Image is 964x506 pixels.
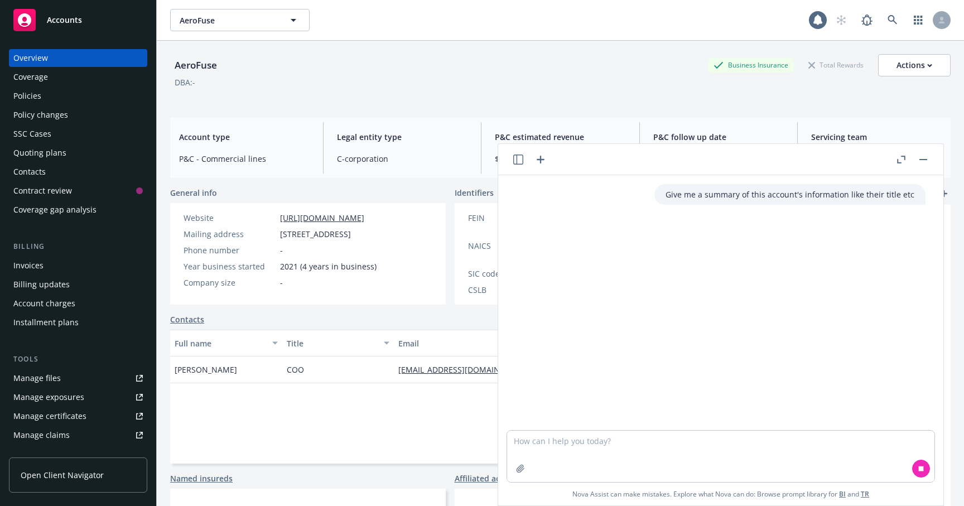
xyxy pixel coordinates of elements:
[9,49,147,67] a: Overview
[13,388,84,406] div: Manage exposures
[468,268,560,279] div: SIC code
[9,182,147,200] a: Contract review
[398,338,563,349] div: Email
[896,55,932,76] div: Actions
[811,131,942,143] span: Servicing team
[9,445,147,463] a: Manage BORs
[455,187,494,199] span: Identifiers
[9,314,147,331] a: Installment plans
[184,212,276,224] div: Website
[337,131,467,143] span: Legal entity type
[13,276,70,293] div: Billing updates
[9,257,147,274] a: Invoices
[280,213,364,223] a: [URL][DOMAIN_NAME]
[9,201,147,219] a: Coverage gap analysis
[13,257,44,274] div: Invoices
[280,228,351,240] span: [STREET_ADDRESS]
[9,144,147,162] a: Quoting plans
[170,187,217,199] span: General info
[180,15,276,26] span: AeroFuse
[13,426,70,444] div: Manage claims
[455,473,526,484] a: Affiliated accounts
[9,426,147,444] a: Manage claims
[175,338,266,349] div: Full name
[184,244,276,256] div: Phone number
[9,125,147,143] a: SSC Cases
[13,163,46,181] div: Contacts
[394,330,580,356] button: Email
[13,49,48,67] div: Overview
[184,261,276,272] div: Year business started
[282,330,394,356] button: Title
[280,261,377,272] span: 2021 (4 years in business)
[9,276,147,293] a: Billing updates
[184,228,276,240] div: Mailing address
[9,4,147,36] a: Accounts
[468,212,560,224] div: FEIN
[495,153,625,165] span: $518.16
[280,277,283,288] span: -
[881,9,904,31] a: Search
[468,284,560,296] div: CSLB
[878,54,951,76] button: Actions
[708,58,794,72] div: Business Insurance
[9,68,147,86] a: Coverage
[9,388,147,406] a: Manage exposures
[21,469,104,481] span: Open Client Navigator
[13,87,41,105] div: Policies
[13,314,79,331] div: Installment plans
[937,187,951,200] a: add
[9,87,147,105] a: Policies
[503,483,939,505] span: Nova Assist can make mistakes. Explore what Nova can do: Browse prompt library for and
[170,58,221,73] div: AeroFuse
[9,369,147,387] a: Manage files
[9,106,147,124] a: Policy changes
[337,153,467,165] span: C-corporation
[179,131,310,143] span: Account type
[861,489,869,499] a: TR
[13,182,72,200] div: Contract review
[9,407,147,425] a: Manage certificates
[907,9,929,31] a: Switch app
[468,240,560,252] div: NAICS
[839,489,846,499] a: BI
[830,9,852,31] a: Start snowing
[9,295,147,312] a: Account charges
[184,277,276,288] div: Company size
[13,144,66,162] div: Quoting plans
[653,131,784,143] span: P&C follow up date
[47,16,82,25] span: Accounts
[9,163,147,181] a: Contacts
[398,364,538,375] a: [EMAIL_ADDRESS][DOMAIN_NAME]
[13,407,86,425] div: Manage certificates
[170,473,233,484] a: Named insureds
[856,9,878,31] a: Report a Bug
[13,68,48,86] div: Coverage
[287,338,378,349] div: Title
[170,9,310,31] button: AeroFuse
[170,330,282,356] button: Full name
[280,244,283,256] span: -
[175,364,237,375] span: [PERSON_NAME]
[13,295,75,312] div: Account charges
[803,58,869,72] div: Total Rewards
[495,131,625,143] span: P&C estimated revenue
[666,189,914,200] p: Give me a summary of this account's information like their title etc
[13,445,66,463] div: Manage BORs
[13,369,61,387] div: Manage files
[9,354,147,365] div: Tools
[175,76,195,88] div: DBA: -
[170,314,204,325] a: Contacts
[13,201,97,219] div: Coverage gap analysis
[287,364,304,375] span: COO
[179,153,310,165] span: P&C - Commercial lines
[13,106,68,124] div: Policy changes
[13,125,51,143] div: SSC Cases
[9,241,147,252] div: Billing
